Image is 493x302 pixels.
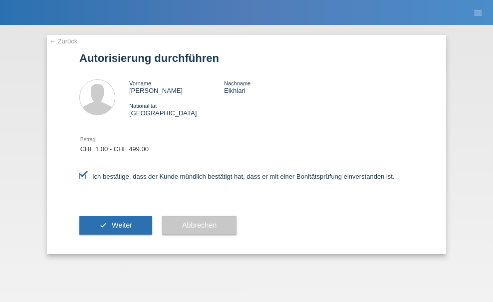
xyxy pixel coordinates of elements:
[79,52,414,64] h1: Autorisierung durchführen
[468,9,488,15] a: menu
[49,37,77,45] a: ← Zurück
[79,173,395,180] label: Ich bestätige, dass der Kunde mündlich bestätigt hat, dass er mit einer Bonitätsprüfung einversta...
[162,216,237,235] button: Abbrechen
[224,80,250,86] span: Nachname
[129,102,224,117] div: [GEOGRAPHIC_DATA]
[79,216,152,235] button: check Weiter
[129,80,151,86] span: Vorname
[129,79,224,94] div: [PERSON_NAME]
[224,79,319,94] div: Elkhiari
[99,221,107,229] i: check
[129,103,157,109] span: Nationalität
[112,221,132,229] span: Weiter
[473,8,483,18] i: menu
[182,221,217,229] span: Abbrechen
